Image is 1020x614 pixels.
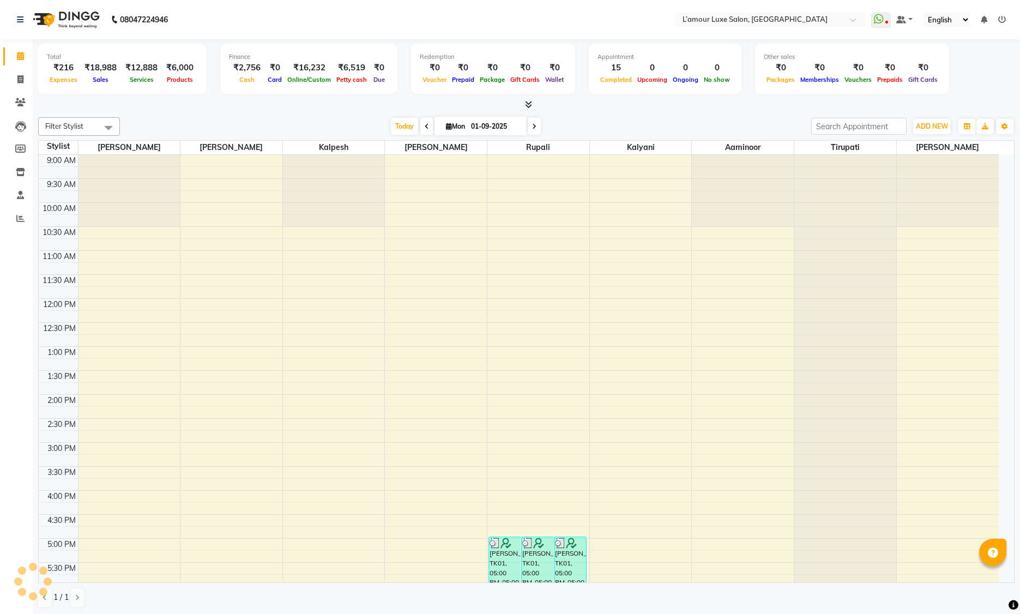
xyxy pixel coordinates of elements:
div: ₹216 [47,62,80,74]
span: Gift Cards [508,76,542,83]
span: Prepaids [874,76,906,83]
div: 3:00 PM [45,443,78,454]
span: Kalpesh [283,141,385,154]
span: No show [701,76,733,83]
div: Other sales [764,52,940,62]
span: Petty cash [334,76,370,83]
div: ₹0 [265,62,285,74]
div: ₹0 [764,62,798,74]
span: Package [477,76,508,83]
div: 9:00 AM [45,155,78,166]
input: Search Appointment [811,118,907,135]
span: Memberships [798,76,842,83]
div: ₹0 [477,62,508,74]
div: 1:00 PM [45,347,78,358]
div: [PERSON_NAME], TK01, 05:00 PM-05:00 PM, Threading - Eyebrow/Upper lip/[GEOGRAPHIC_DATA]/[GEOGRAPH... [554,537,586,583]
span: Sales [90,76,111,83]
div: ₹0 [798,62,842,74]
div: 5:00 PM [45,539,78,550]
span: Online/Custom [285,76,334,83]
div: ₹0 [420,62,449,74]
div: Redemption [420,52,566,62]
div: ₹0 [370,62,389,74]
div: 0 [670,62,701,74]
div: ₹0 [842,62,874,74]
div: 3:30 PM [45,467,78,478]
span: Today [391,118,418,135]
div: ₹16,232 [285,62,334,74]
input: 2025-09-01 [468,118,522,135]
span: Services [127,76,156,83]
span: Aaminoor [692,141,794,154]
div: 1:30 PM [45,371,78,382]
span: Rupali [487,141,589,154]
div: 12:00 PM [41,299,78,310]
div: 2:00 PM [45,395,78,406]
span: Expenses [47,76,80,83]
span: Upcoming [635,76,670,83]
div: 4:30 PM [45,515,78,526]
span: Kalyani [590,141,692,154]
div: ₹0 [542,62,566,74]
div: 4:00 PM [45,491,78,502]
div: [PERSON_NAME], TK01, 05:00 PM-05:00 PM, Imported Liposoluble Wax - Cartridge Wax [489,537,521,583]
span: ADD NEW [916,122,948,130]
b: 08047224946 [120,4,168,35]
span: Gift Cards [906,76,940,83]
div: 0 [701,62,733,74]
span: Wallet [542,76,566,83]
div: 10:00 AM [40,203,78,214]
div: [PERSON_NAME], TK01, 05:00 PM-05:00 PM, Threading - Eyebrow/Upper lip/[GEOGRAPHIC_DATA]/[GEOGRAPH... [522,537,553,583]
div: 11:30 AM [40,275,78,286]
span: Card [265,76,285,83]
div: 15 [597,62,635,74]
img: logo [28,4,102,35]
span: [PERSON_NAME] [897,141,999,154]
div: ₹18,988 [80,62,121,74]
span: Filter Stylist [45,122,83,130]
div: ₹0 [874,62,906,74]
div: 10:30 AM [40,227,78,238]
span: [PERSON_NAME] [385,141,487,154]
span: [PERSON_NAME] [79,141,180,154]
div: Stylist [39,141,78,152]
span: Products [164,76,196,83]
span: Prepaid [449,76,477,83]
div: ₹0 [449,62,477,74]
span: Mon [443,122,468,130]
span: Tirupati [794,141,896,154]
div: 5:30 PM [45,563,78,574]
div: ₹2,756 [229,62,265,74]
div: Total [47,52,198,62]
span: 1 / 1 [53,592,69,603]
div: 11:00 AM [40,251,78,262]
div: Finance [229,52,389,62]
span: Vouchers [842,76,874,83]
span: Completed [597,76,635,83]
div: 12:30 PM [41,323,78,334]
span: Cash [237,76,257,83]
span: Voucher [420,76,449,83]
span: Packages [764,76,798,83]
div: ₹0 [906,62,940,74]
button: ADD NEW [913,119,951,134]
div: ₹0 [508,62,542,74]
span: Ongoing [670,76,701,83]
div: 0 [635,62,670,74]
div: ₹6,000 [162,62,198,74]
span: Due [371,76,388,83]
div: ₹6,519 [334,62,370,74]
div: 9:30 AM [45,179,78,190]
div: Appointment [597,52,733,62]
div: ₹12,888 [121,62,162,74]
span: [PERSON_NAME] [180,141,282,154]
div: 2:30 PM [45,419,78,430]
